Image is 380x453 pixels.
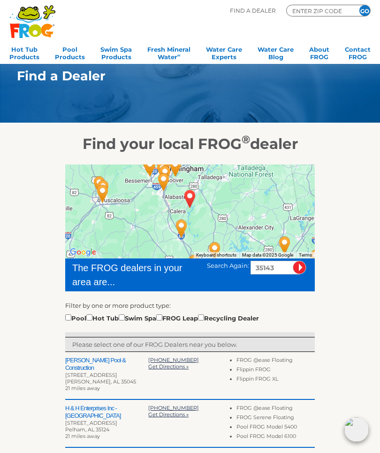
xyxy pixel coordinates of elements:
[242,133,250,146] sup: ®
[175,182,205,215] div: SHELBY, AL 35143
[65,385,100,391] span: 21 miles away
[65,378,148,385] div: [PERSON_NAME], AL 35045
[148,154,177,187] div: Magic City Hot Tubs - 26 miles away.
[345,43,371,62] a: ContactFROG
[100,43,132,62] a: Swim SpaProducts
[89,172,118,205] div: Pool & Patio Center Inc - Tuscaloosa - 59 miles away.
[200,234,229,267] div: Elite Pools & Spas - 39 miles away.
[88,177,117,210] div: Water Works Pool & Spa, Inc. - 59 miles away.
[207,262,249,269] span: Search Again:
[3,135,377,153] h2: Find your local FROG dealer
[72,261,193,289] div: The FROG dealers in your area are...
[72,340,308,349] p: Please select one of our FROG Dealers near you below.
[299,252,312,258] a: Terms (opens in new tab)
[149,165,178,198] div: H & H Enterprises Inc - Pelham - 21 miles away.
[177,53,181,58] sup: ∞
[196,252,236,258] button: Keyboard shortcuts
[65,433,100,439] span: 21 miles away
[68,246,99,258] img: Google
[302,242,331,275] div: Aquarius Pools Construction Company Inc - Phenix C - 95 miles away.
[85,169,114,202] div: Prestige Pools - 62 miles away.
[206,43,242,62] a: Water CareExperts
[148,411,189,418] a: Get Directions »
[359,5,370,16] input: GO
[309,43,329,62] a: AboutFROG
[65,426,148,433] div: Pelham, AL 35124
[236,423,315,433] li: Pool FROG Model 5400
[151,158,180,191] div: Clearwater Pools & Spa - 24 miles away.
[68,246,99,258] a: Open this area in Google Maps (opens a new window)
[148,363,189,370] a: Get Directions »
[291,7,348,15] input: Zip Code Form
[236,375,315,385] li: Flippin FROG XL
[307,240,336,273] div: Leslie's Poolmart, Inc. # 431 - 98 miles away.
[236,433,315,442] li: Pool FROG Model 6100
[236,366,315,375] li: Flippin FROG
[161,150,190,183] div: Shoemaker Pool Service - 24 miles away.
[148,405,199,411] a: [PHONE_NUMBER]
[161,151,190,184] div: Swimming Pool Services - 23 miles away.
[307,239,336,272] div: Aquarius Pools Construction Company Inc - Columbus - 98 miles away.
[65,301,171,310] label: Filter by one or more product type:
[236,357,315,366] li: FROG @ease Floating
[136,151,165,184] div: Fine Pool Supplies - Bessemer - 34 miles away.
[270,229,299,262] div: The Backyard Experience - 72 miles away.
[65,420,148,426] div: [STREET_ADDRESS]
[293,261,306,274] input: Submit
[258,43,294,62] a: Water CareBlog
[236,414,315,423] li: FROG Serene Floating
[65,372,148,378] div: [STREET_ADDRESS]
[236,405,315,414] li: FROG @ease Floating
[242,252,293,258] span: Map data ©2025 Google
[147,43,190,62] a: Fresh MineralWater∞
[65,357,148,372] h2: [PERSON_NAME] Pool & Construction
[230,5,276,16] p: Find A Dealer
[65,312,259,323] div: Pool Hot Tub Swim Spa FROG Leap Recycling Dealer
[148,357,199,363] a: [PHONE_NUMBER]
[180,247,209,280] div: Hughes Pools & Spas - Prattville - 44 miles away.
[55,43,85,62] a: PoolProducts
[17,69,340,83] h1: Find a Dealer
[167,212,196,245] div: Todd's Pool & Construction - 21 miles away.
[9,43,39,62] a: Hot TubProducts
[65,405,148,420] h2: H & H Enterprises Inc - [GEOGRAPHIC_DATA]
[344,417,369,442] img: openIcon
